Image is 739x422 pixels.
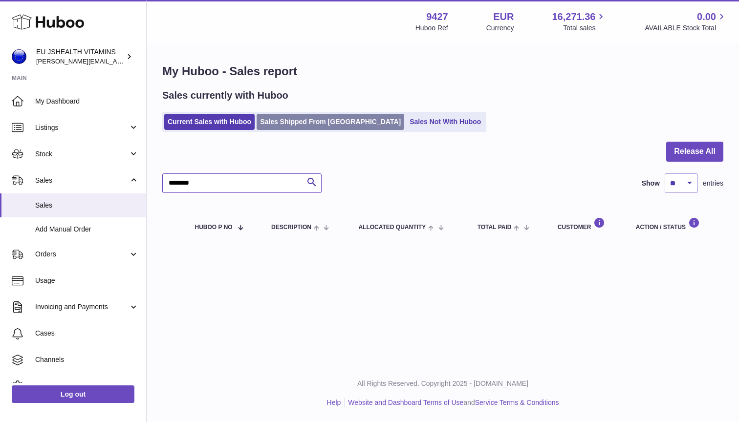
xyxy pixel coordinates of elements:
[348,399,463,406] a: Website and Dashboard Terms of Use
[703,179,723,188] span: entries
[35,302,129,312] span: Invoicing and Payments
[35,381,139,391] span: Settings
[35,149,129,159] span: Stock
[195,224,233,231] span: Huboo P no
[35,123,129,132] span: Listings
[645,23,727,33] span: AVAILABLE Stock Total
[552,10,607,33] a: 16,271.36 Total sales
[271,224,311,231] span: Description
[35,201,139,210] span: Sales
[697,10,716,23] span: 0.00
[406,114,484,130] a: Sales Not With Huboo
[358,224,426,231] span: ALLOCATED Quantity
[35,355,139,364] span: Channels
[257,114,404,130] a: Sales Shipped From [GEOGRAPHIC_DATA]
[327,399,341,406] a: Help
[162,63,723,79] h1: My Huboo - Sales report
[35,276,139,285] span: Usage
[12,49,26,64] img: laura@jessicasepel.com
[645,10,727,33] a: 0.00 AVAILABLE Stock Total
[35,225,139,234] span: Add Manual Order
[36,47,124,66] div: EU JSHEALTH VITAMINS
[36,57,196,65] span: [PERSON_NAME][EMAIL_ADDRESS][DOMAIN_NAME]
[552,10,595,23] span: 16,271.36
[162,89,288,102] h2: Sales currently with Huboo
[563,23,607,33] span: Total sales
[493,10,514,23] strong: EUR
[426,10,448,23] strong: 9427
[154,379,731,388] p: All Rights Reserved. Copyright 2025 - [DOMAIN_NAME]
[486,23,514,33] div: Currency
[35,97,139,106] span: My Dashboard
[12,385,134,403] a: Log out
[478,224,512,231] span: Total paid
[164,114,255,130] a: Current Sales with Huboo
[415,23,448,33] div: Huboo Ref
[345,398,559,407] li: and
[558,217,616,231] div: Customer
[666,142,723,162] button: Release All
[35,176,129,185] span: Sales
[35,329,139,338] span: Cases
[475,399,559,406] a: Service Terms & Conditions
[636,217,714,231] div: Action / Status
[35,250,129,259] span: Orders
[642,179,660,188] label: Show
